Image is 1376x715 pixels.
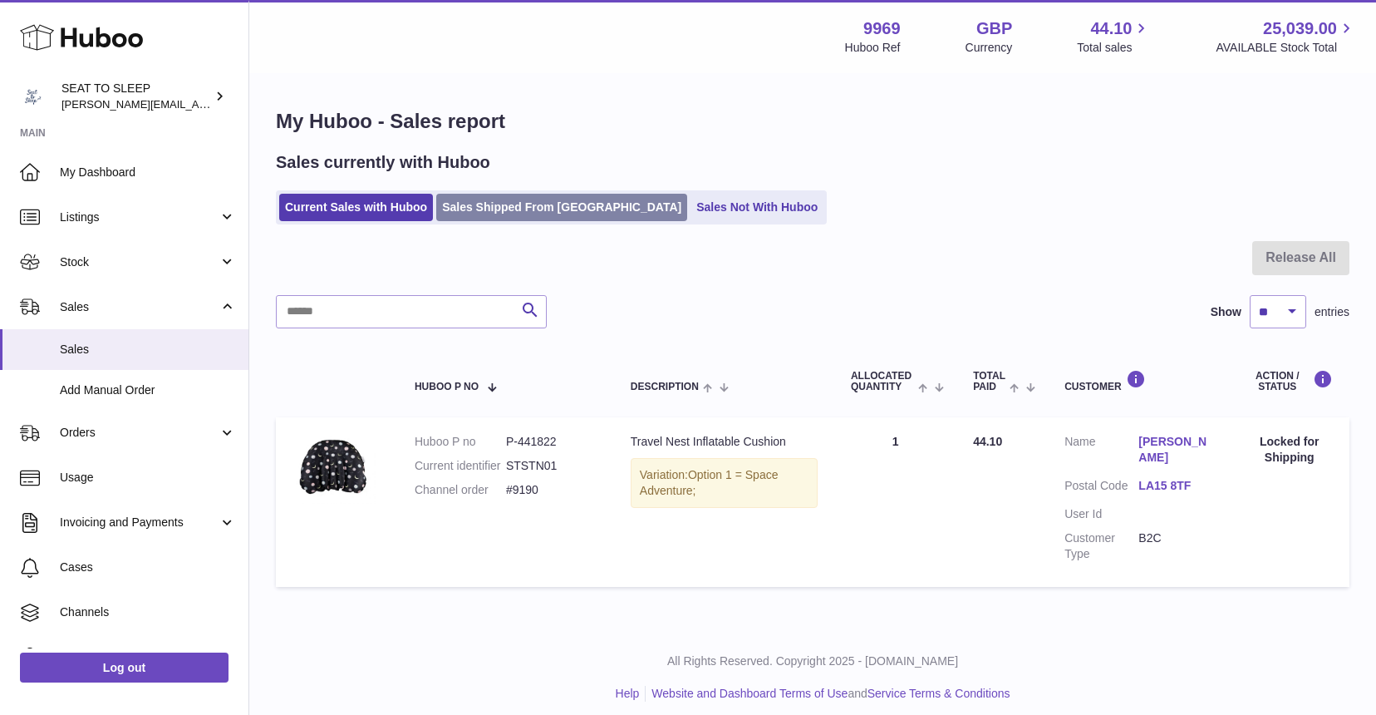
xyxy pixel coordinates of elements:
[851,371,914,392] span: ALLOCATED Quantity
[631,382,699,392] span: Description
[616,687,640,700] a: Help
[60,604,236,620] span: Channels
[60,165,236,180] span: My Dashboard
[60,560,236,575] span: Cases
[1216,40,1356,56] span: AVAILABLE Stock Total
[60,382,236,398] span: Add Manual Order
[867,687,1010,700] a: Service Terms & Conditions
[646,686,1010,702] li: and
[60,342,236,357] span: Sales
[60,210,219,225] span: Listings
[1315,304,1349,320] span: entries
[61,81,211,112] div: SEAT TO SLEEP
[60,470,236,486] span: Usage
[61,97,333,111] span: [PERSON_NAME][EMAIL_ADDRESS][DOMAIN_NAME]
[1077,17,1151,56] a: 44.10 Total sales
[631,458,818,508] div: Variation:
[690,194,823,221] a: Sales Not With Huboo
[1138,478,1212,494] a: LA15 8TF
[651,687,848,700] a: Website and Dashboard Terms of Use
[1246,434,1333,466] div: Locked for Shipping
[263,653,1363,669] p: All Rights Reserved. Copyright 2025 - [DOMAIN_NAME]
[631,434,818,450] div: Travel Nest Inflatable Cushion
[1064,530,1138,562] dt: Customer Type
[1090,17,1132,40] span: 44.10
[60,515,219,530] span: Invoicing and Payments
[1216,17,1356,56] a: 25,039.00 AVAILABLE Stock Total
[1211,304,1241,320] label: Show
[1064,434,1138,470] dt: Name
[1246,370,1333,392] div: Action / Status
[415,382,479,392] span: Huboo P no
[1138,434,1212,466] a: [PERSON_NAME]
[292,434,376,503] img: 99691734033867.jpeg
[506,482,597,498] dd: #9190
[863,17,901,40] strong: 9969
[60,299,219,315] span: Sales
[973,435,1002,448] span: 44.10
[1064,370,1212,392] div: Customer
[834,417,956,586] td: 1
[1138,530,1212,562] dd: B2C
[506,458,597,474] dd: STSTN01
[415,434,506,450] dt: Huboo P no
[20,84,45,109] img: amy@seattosleep.co.uk
[20,653,229,683] a: Log out
[436,194,687,221] a: Sales Shipped From [GEOGRAPHIC_DATA]
[976,17,1012,40] strong: GBP
[60,425,219,441] span: Orders
[279,194,433,221] a: Current Sales with Huboo
[276,108,1349,135] h1: My Huboo - Sales report
[966,40,1013,56] div: Currency
[415,458,506,474] dt: Current identifier
[640,468,779,497] span: Option 1 = Space Adventure;
[1263,17,1337,40] span: 25,039.00
[1064,506,1138,522] dt: User Id
[1064,478,1138,498] dt: Postal Code
[415,482,506,498] dt: Channel order
[506,434,597,450] dd: P-441822
[276,151,490,174] h2: Sales currently with Huboo
[1077,40,1151,56] span: Total sales
[845,40,901,56] div: Huboo Ref
[60,254,219,270] span: Stock
[973,371,1005,392] span: Total paid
